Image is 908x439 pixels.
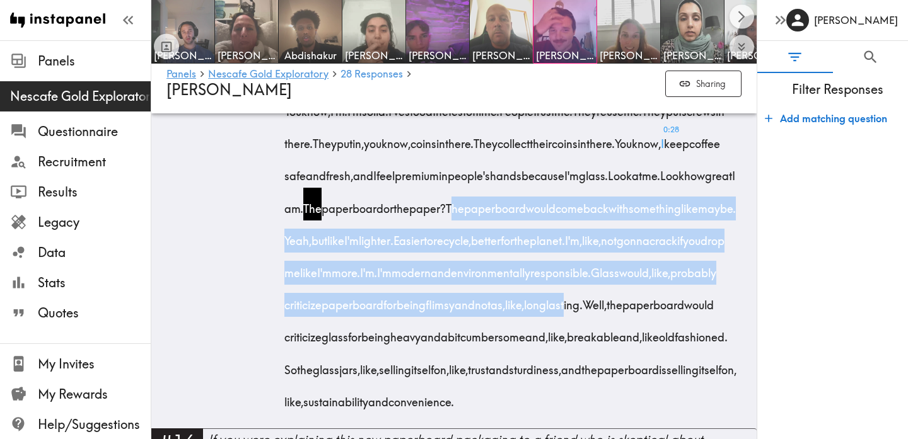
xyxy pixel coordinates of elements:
[608,188,629,220] span: with
[464,188,526,220] span: paperboard
[642,156,660,188] span: me.
[303,382,368,414] span: sustainability
[814,13,898,27] h6: [PERSON_NAME]
[530,123,552,156] span: their
[449,349,468,381] span: like,
[471,220,501,253] span: better
[491,285,505,317] span: as,
[591,253,619,285] span: Glass
[395,156,439,188] span: premium
[154,34,179,59] button: Toggle between responses and questions
[393,220,424,253] span: Easier
[377,253,392,285] span: I'm
[665,71,742,98] button: Sharing
[446,188,464,220] span: The
[313,123,337,156] span: They
[38,244,151,261] span: Data
[760,106,892,131] button: Add matching question
[439,156,448,188] span: in
[632,156,642,188] span: at
[642,317,659,349] span: like
[629,188,681,220] span: something
[530,220,565,253] span: planet.
[509,349,561,381] span: sturdiness,
[525,317,548,349] span: and,
[601,220,617,253] span: not
[352,123,364,156] span: in,
[567,317,619,349] span: breakable
[675,317,728,349] span: fashioned.
[475,285,491,317] span: not
[455,285,475,317] span: and
[297,349,313,381] span: the
[38,274,151,292] span: Stats
[632,123,661,156] span: know,
[409,188,446,220] span: paper?
[582,220,601,253] span: like,
[677,220,683,253] span: if
[38,416,151,433] span: Help/Suggestions
[306,156,326,188] span: and
[445,123,474,156] span: there.
[38,304,151,322] span: Quotes
[337,123,352,156] span: put
[359,220,393,253] span: lighter.
[360,349,379,381] span: like,
[38,214,151,231] span: Legacy
[607,285,622,317] span: the
[670,253,716,285] span: probably
[218,48,276,62] span: [PERSON_NAME]
[410,123,436,156] span: coins
[284,253,300,285] span: me
[663,48,721,62] span: [PERSON_NAME]
[340,69,403,81] a: 28 Responses
[284,285,322,317] span: criticize
[38,183,151,201] span: Results
[617,220,649,253] span: gonna
[322,317,348,349] span: glass
[659,349,666,381] span: is
[489,349,509,381] span: and
[332,253,360,285] span: more.
[565,220,582,253] span: I'm,
[536,48,594,62] span: [PERSON_NAME]
[451,253,530,285] span: environmentally
[434,349,449,381] span: on,
[578,123,586,156] span: in
[474,123,498,156] span: They
[498,123,530,156] span: collect
[683,220,701,253] span: you
[619,253,651,285] span: would,
[379,349,411,381] span: selling
[490,156,521,188] span: hands
[327,220,344,253] span: like
[615,123,632,156] span: You
[524,285,546,317] span: long
[409,48,467,62] span: [PERSON_NAME]
[397,285,426,317] span: being
[38,123,151,140] span: Questionnaire
[361,317,390,349] span: being
[424,220,433,253] span: to
[281,48,339,62] span: Abdishakur
[364,123,381,156] span: you
[38,153,151,171] span: Recruitment
[322,188,383,220] span: paperboard
[681,188,698,220] span: like
[501,220,514,253] span: for
[38,385,151,403] span: My Rewards
[383,285,397,317] span: for
[721,349,736,381] span: on,
[862,48,879,66] span: Search
[383,188,393,220] span: or
[166,80,292,99] span: [PERSON_NAME]
[659,317,675,349] span: old
[689,123,720,156] span: coffee
[421,317,441,349] span: and
[514,220,530,253] span: the
[284,317,322,349] span: criticize
[448,317,460,349] span: bit
[468,349,489,381] span: trust
[284,382,303,414] span: like,
[651,253,670,285] span: like,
